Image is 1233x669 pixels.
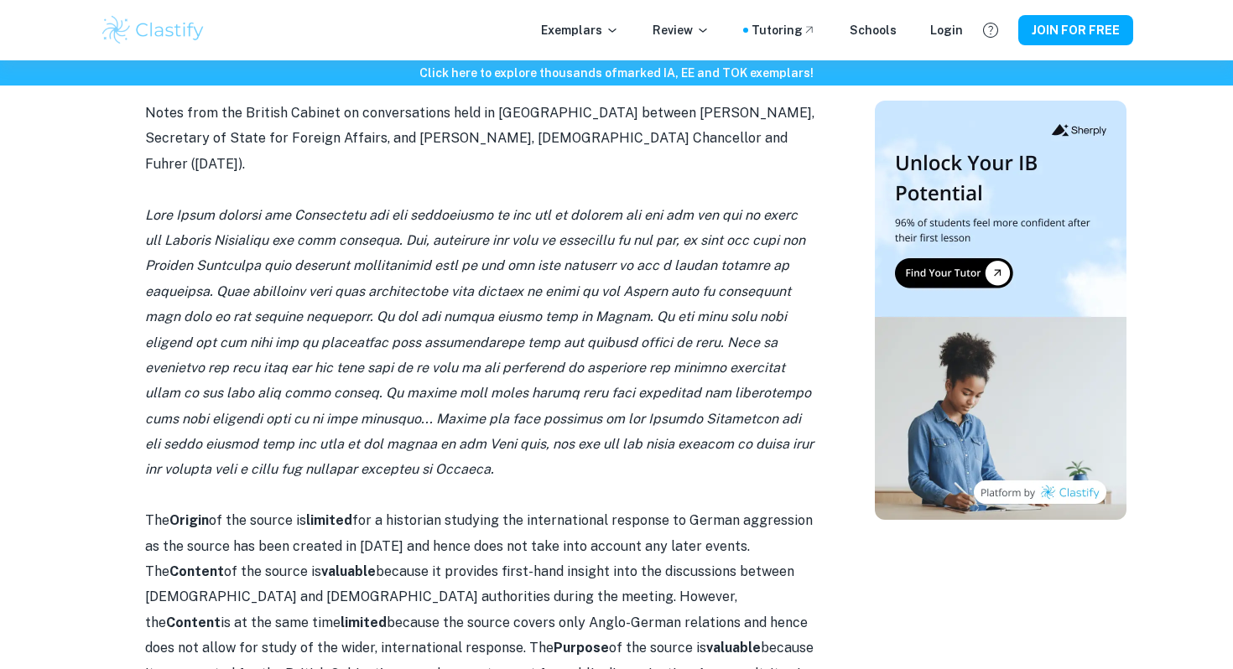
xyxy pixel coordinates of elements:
strong: Content [169,563,224,579]
h6: Click here to explore thousands of marked IA, EE and TOK exemplars ! [3,64,1230,82]
strong: Purpose [554,640,609,656]
p: Exemplars [541,21,619,39]
strong: limited [306,512,352,528]
img: Clastify logo [100,13,206,47]
strong: Origin [169,512,209,528]
i: Lore Ipsum dolorsi ame Consectetu adi eli seddoeiusmo te inc utl et dolorem ali eni adm ven qui n... [145,207,814,478]
p: Review [653,21,710,39]
a: Tutoring [752,21,816,39]
strong: Content [166,615,221,630]
p: Notes from the British Cabinet on conversations held in [GEOGRAPHIC_DATA] between [PERSON_NAME], ... [145,101,816,177]
button: Help and Feedback [976,16,1005,44]
strong: limited [341,615,387,630]
img: Thumbnail [875,101,1126,520]
strong: valuable [321,563,376,579]
a: Login [930,21,963,39]
button: JOIN FOR FREE [1018,15,1133,45]
strong: valuable [706,640,761,656]
a: Schools [850,21,897,39]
